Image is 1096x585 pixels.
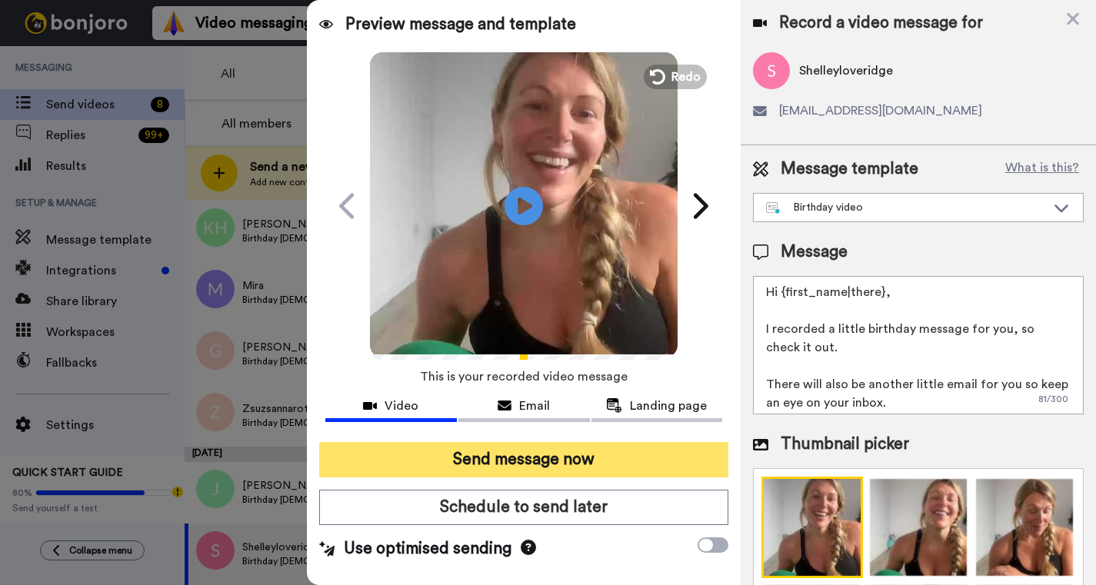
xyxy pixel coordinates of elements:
span: Video [385,397,418,415]
img: nextgen-template.svg [766,202,781,214]
span: [EMAIL_ADDRESS][DOMAIN_NAME] [779,101,982,120]
span: This is your recorded video message [420,360,628,394]
span: Message template [781,158,918,181]
span: Landing page [630,397,707,415]
button: Schedule to send later [319,490,728,525]
img: Z [761,477,863,578]
span: Message [781,241,848,264]
span: Email [519,397,550,415]
img: 2Q== [868,477,969,578]
span: Use optimised sending [344,537,511,560]
div: Birthday video [766,200,1046,215]
textarea: Hi {first_name|there}, I recorded a little birthday message for you, so check it out. There will ... [753,276,1084,414]
button: Send message now [319,442,728,477]
button: What is this? [1001,158,1084,181]
span: Thumbnail picker [781,433,909,456]
img: 9k= [974,477,1075,578]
